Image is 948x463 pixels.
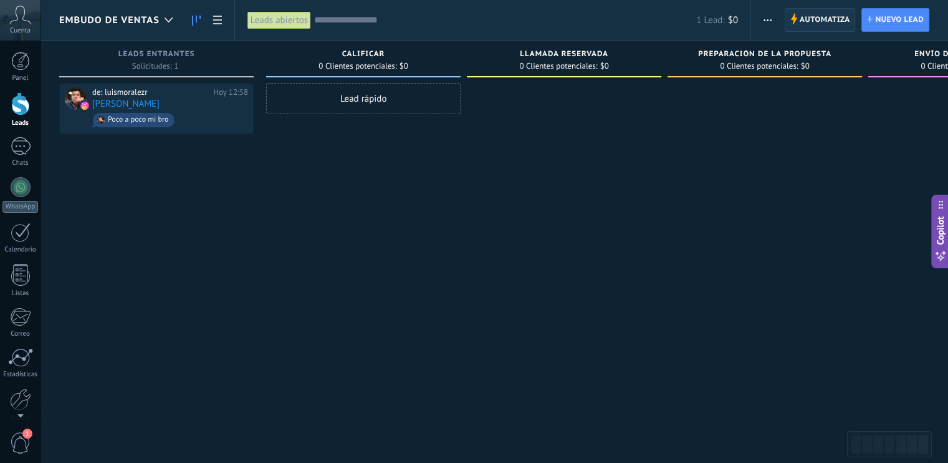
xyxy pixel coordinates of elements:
[342,50,385,59] span: Calificar
[207,8,228,32] a: Lista
[65,87,87,110] div: Iván Del Rosario
[118,50,195,59] span: Leads Entrantes
[2,201,38,213] div: WhatsApp
[272,50,454,61] div: Calificar
[696,14,724,26] span: 1 Lead:
[92,99,160,109] a: [PERSON_NAME]
[720,62,798,70] span: 0 Clientes potenciales:
[698,50,831,59] span: Preparación de la propuesta
[519,62,597,70] span: 0 Clientes potenciales:
[80,101,89,110] img: instagram.svg
[247,11,311,29] div: Leads abiertos
[473,50,655,61] div: Llamada reservada
[600,62,609,70] span: $0
[92,87,209,97] div: de: luismoralezr
[65,50,247,61] div: Leads Entrantes
[2,119,39,127] div: Leads
[674,50,856,61] div: Preparación de la propuesta
[2,74,39,82] div: Panel
[785,8,856,32] a: Automatiza
[108,115,169,124] div: Poco a poco mi bro
[132,62,178,70] span: Solicitudes: 1
[2,290,39,298] div: Listas
[59,14,160,26] span: Embudo de ventas
[728,14,738,26] span: $0
[213,87,248,97] div: Hoy 12:58
[318,62,396,70] span: 0 Clientes potenciales:
[22,429,32,439] span: 1
[934,217,947,245] span: Copilot
[2,159,39,167] div: Chats
[861,8,929,32] a: Nuevo lead
[10,27,31,35] span: Cuenta
[800,9,850,31] span: Automatiza
[759,8,777,32] button: Más
[186,8,207,32] a: Leads
[266,83,461,114] div: Lead rápido
[400,62,408,70] span: $0
[520,50,608,59] span: Llamada reservada
[2,371,39,379] div: Estadísticas
[875,9,924,31] span: Nuevo lead
[2,330,39,338] div: Correo
[2,246,39,254] div: Calendario
[801,62,810,70] span: $0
